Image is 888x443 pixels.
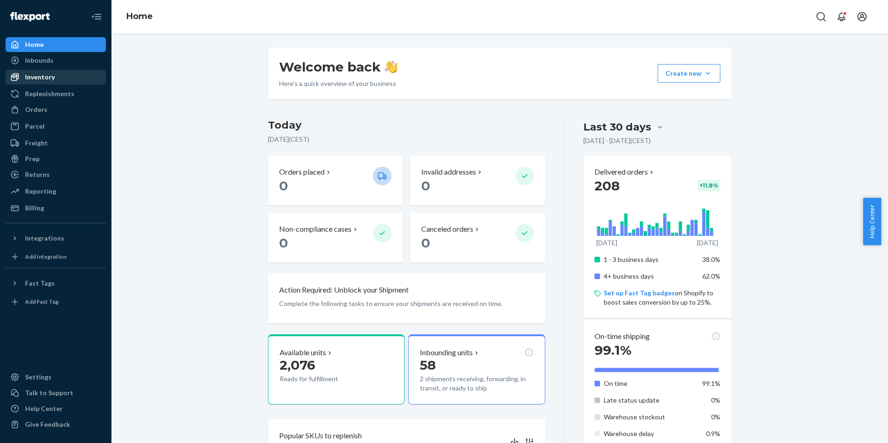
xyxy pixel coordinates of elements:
div: + 11.8 % [698,180,720,191]
p: [DATE] [596,238,617,248]
div: Home [25,40,44,49]
button: Close Navigation [87,7,106,26]
a: Home [6,37,106,52]
div: Orders [25,105,47,114]
span: 0% [711,413,720,421]
button: Open account menu [853,7,871,26]
div: Talk to Support [25,388,73,397]
div: Add Integration [25,253,66,261]
p: Warehouse stockout [604,412,695,422]
span: 2,076 [280,357,315,373]
p: Popular SKUs to replenish [279,430,362,441]
p: Warehouse delay [604,429,695,438]
span: 38.0% [702,255,720,263]
h3: Today [268,118,545,133]
a: Home [126,11,153,21]
p: Ready for fulfillment [280,374,366,384]
p: [DATE] - [DATE] ( CEST ) [583,136,651,145]
a: Replenishments [6,86,106,101]
span: 99.1% [594,342,632,358]
button: Create new [658,64,720,83]
span: 62.0% [702,272,720,280]
div: Prep [25,154,39,163]
ol: breadcrumbs [119,3,160,30]
span: 0 [279,235,288,251]
p: Non-compliance cases [279,224,352,235]
a: Settings [6,370,106,384]
p: Late status update [604,396,695,405]
p: [DATE] [697,238,718,248]
img: hand-wave emoji [385,60,398,73]
h1: Welcome back [279,59,398,75]
button: Open notifications [832,7,851,26]
p: On-time shipping [594,331,650,342]
p: 2 shipments receiving, forwarding, in transit, or ready to ship [420,374,533,393]
a: Freight [6,136,106,150]
p: On time [604,379,695,388]
span: 0 [421,178,430,194]
a: Prep [6,151,106,166]
div: Add Fast Tag [25,298,59,306]
button: Open Search Box [812,7,830,26]
div: Parcel [25,122,45,131]
span: 58 [420,357,436,373]
a: Orders [6,102,106,117]
a: Billing [6,201,106,215]
a: Reporting [6,184,106,199]
span: 99.1% [702,379,720,387]
a: Add Fast Tag [6,294,106,309]
a: Parcel [6,119,106,134]
button: Delivered orders [594,167,655,177]
button: Invalid addresses 0 [410,156,545,205]
p: Invalid addresses [421,167,476,177]
button: Non-compliance cases 0 [268,213,403,262]
button: Inbounding units582 shipments receiving, forwarding, in transit, or ready to ship [408,334,545,405]
span: 0 [421,235,430,251]
div: Settings [25,372,52,382]
div: Returns [25,170,50,179]
p: Canceled orders [421,224,473,235]
a: Add Integration [6,249,106,264]
a: Returns [6,167,106,182]
div: Help Center [25,404,63,413]
span: 208 [594,178,620,194]
div: Integrations [25,234,64,243]
a: Help Center [6,401,106,416]
img: Flexport logo [10,12,50,21]
button: Available units2,076Ready for fulfillment [268,334,405,405]
button: Orders placed 0 [268,156,403,205]
p: [DATE] ( CEST ) [268,135,545,144]
p: 1 - 3 business days [604,255,695,264]
div: Last 30 days [583,120,651,134]
div: Give Feedback [25,420,70,429]
span: 0 [279,178,288,194]
p: 4+ business days [604,272,695,281]
button: Canceled orders 0 [410,213,545,262]
a: Talk to Support [6,385,106,400]
div: Billing [25,203,44,213]
a: Inbounds [6,53,106,68]
p: on Shopify to boost sales conversion by up to 25%. [604,288,720,307]
button: Help Center [863,198,881,245]
p: Inbounding units [420,347,473,358]
span: 0.9% [706,430,720,437]
div: Replenishments [25,89,74,98]
div: Reporting [25,187,56,196]
div: Freight [25,138,48,148]
div: Inbounds [25,56,53,65]
p: Action Required: Unblock your Shipment [279,285,409,295]
span: 0% [711,396,720,404]
p: Here’s a quick overview of your business [279,79,398,88]
p: Complete the following tasks to ensure your shipments are received on time. [279,299,534,308]
div: Inventory [25,72,55,82]
a: Set up Fast Tag badges [604,289,675,297]
div: Fast Tags [25,279,55,288]
a: Inventory [6,70,106,85]
p: Available units [280,347,326,358]
button: Integrations [6,231,106,246]
button: Give Feedback [6,417,106,432]
button: Fast Tags [6,276,106,291]
p: Orders placed [279,167,325,177]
